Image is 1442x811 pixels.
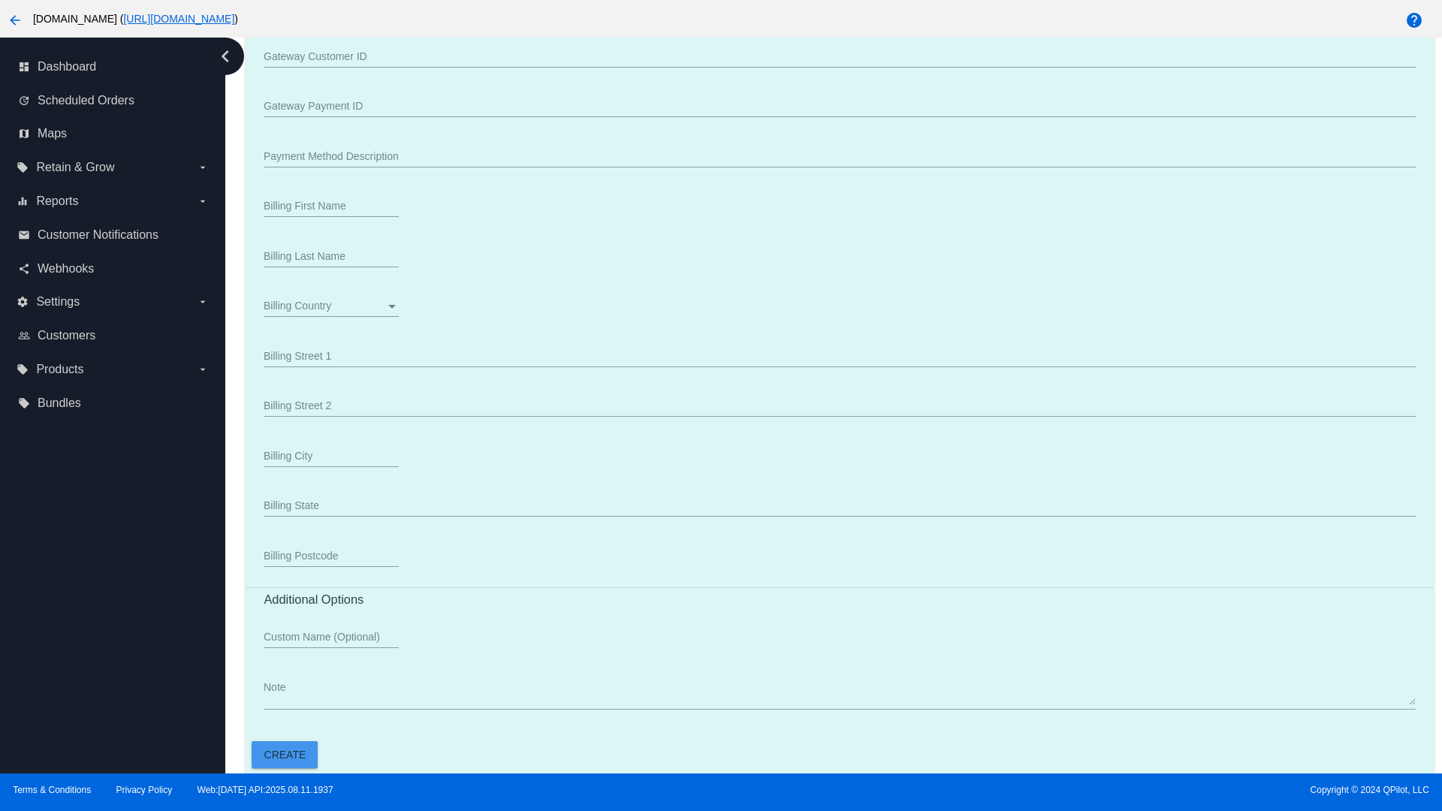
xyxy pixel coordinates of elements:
i: chevron_left [213,44,237,68]
i: arrow_drop_down [197,296,209,308]
span: Customers [38,329,95,342]
i: settings [17,296,29,308]
i: arrow_drop_down [197,161,209,173]
span: Customer Notifications [38,228,158,242]
i: local_offer [17,161,29,173]
span: Products [36,363,83,376]
a: people_outline Customers [18,324,209,348]
a: email Customer Notifications [18,223,209,247]
a: Terms & Conditions [13,785,91,795]
a: [URL][DOMAIN_NAME] [123,13,234,25]
i: local_offer [18,397,30,409]
span: Dashboard [38,60,96,74]
span: Settings [36,295,80,309]
i: email [18,229,30,241]
mat-icon: help [1405,11,1423,29]
a: Web:[DATE] API:2025.08.11.1937 [198,785,333,795]
span: Bundles [38,396,81,410]
span: Copyright © 2024 QPilot, LLC [734,785,1429,795]
a: local_offer Bundles [18,391,209,415]
i: arrow_drop_down [197,195,209,207]
span: Retain & Grow [36,161,114,174]
i: people_outline [18,330,30,342]
i: dashboard [18,61,30,73]
i: local_offer [17,363,29,375]
i: map [18,128,30,140]
mat-icon: arrow_back [6,11,24,29]
a: Privacy Policy [116,785,173,795]
span: Webhooks [38,262,94,276]
i: equalizer [17,195,29,207]
i: share [18,263,30,275]
a: update Scheduled Orders [18,89,209,113]
a: dashboard Dashboard [18,55,209,79]
span: Maps [38,127,67,140]
i: update [18,95,30,107]
a: share Webhooks [18,257,209,281]
span: Scheduled Orders [38,94,134,107]
span: Reports [36,194,78,208]
a: map Maps [18,122,209,146]
span: [DOMAIN_NAME] ( ) [33,13,238,25]
i: arrow_drop_down [197,363,209,375]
